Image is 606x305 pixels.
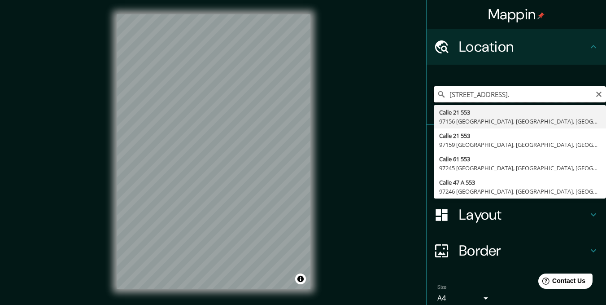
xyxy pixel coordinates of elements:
[439,140,601,149] div: 97159 [GEOGRAPHIC_DATA], [GEOGRAPHIC_DATA], [GEOGRAPHIC_DATA]
[427,197,606,233] div: Layout
[439,117,601,126] div: 97156 [GEOGRAPHIC_DATA], [GEOGRAPHIC_DATA], [GEOGRAPHIC_DATA]
[117,14,310,289] canvas: Map
[526,270,596,295] iframe: Help widget launcher
[427,29,606,65] div: Location
[459,38,588,56] h4: Location
[439,155,601,164] div: Calle 61 553
[537,12,545,19] img: pin-icon.png
[439,131,601,140] div: Calle 21 553
[427,161,606,197] div: Style
[459,206,588,224] h4: Layout
[595,89,602,98] button: Clear
[434,86,606,102] input: Pick your city or area
[427,125,606,161] div: Pins
[439,187,601,196] div: 97246 [GEOGRAPHIC_DATA], [GEOGRAPHIC_DATA], [GEOGRAPHIC_DATA]
[459,242,588,260] h4: Border
[439,164,601,172] div: 97245 [GEOGRAPHIC_DATA], [GEOGRAPHIC_DATA], [GEOGRAPHIC_DATA]
[488,5,545,23] h4: Mappin
[437,283,447,291] label: Size
[439,178,601,187] div: Calle 47 A 553
[439,108,601,117] div: Calle 21 553
[295,274,306,284] button: Toggle attribution
[427,233,606,269] div: Border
